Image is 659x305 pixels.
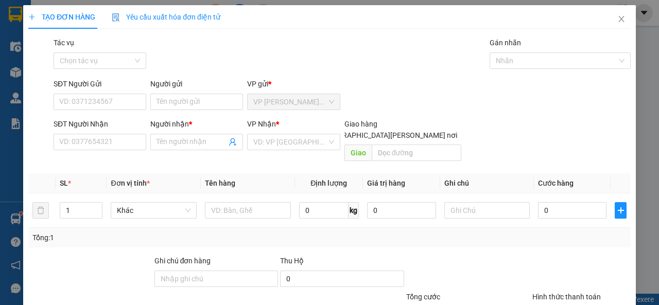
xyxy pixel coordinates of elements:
input: Dọc đường [371,145,461,161]
button: delete [32,202,49,219]
p: GỬI: [4,20,150,40]
span: Giá trị hàng [367,179,405,187]
span: Tổng cước [406,293,440,301]
span: Giao hàng [344,120,377,128]
input: 0 [367,202,436,219]
input: VD: Bàn, Ghế [205,202,291,219]
strong: BIÊN NHẬN GỬI HÀNG [34,6,119,15]
span: Cước hàng [538,179,574,187]
label: Ghi chú đơn hàng [154,257,211,265]
span: close [617,15,626,23]
span: plus [615,206,626,214]
span: Định lượng [310,179,347,187]
input: Ghi chú đơn hàng [154,271,278,287]
div: Người nhận [150,118,243,130]
span: SL [60,179,68,187]
span: 0984968927 - [4,56,106,65]
span: Đơn vị tính [111,179,149,187]
img: icon [112,13,120,22]
span: [GEOGRAPHIC_DATA][PERSON_NAME] nơi [317,130,461,141]
span: Khác [117,203,190,218]
p: NHẬN: [4,44,150,54]
div: Tổng: 1 [32,232,255,243]
span: VP Trà Vinh (Hàng) [29,44,100,54]
span: Yêu cầu xuất hóa đơn điện tử [112,13,220,21]
div: VP gửi [247,78,340,89]
span: HỒNG THƠM [55,56,106,65]
th: Ghi chú [440,173,534,193]
label: Tác vụ [54,39,74,47]
div: SĐT Người Nhận [54,118,146,130]
span: TẠO ĐƠN HÀNG [28,13,95,21]
label: Gán nhãn [490,39,521,47]
span: VP Trần Phú (Hàng) [253,94,334,110]
span: plus [28,13,36,21]
button: Close [607,5,636,34]
span: NHẬN BXMT [27,67,74,77]
span: GIAO: [4,67,74,77]
span: Tên hàng [205,179,235,187]
span: Thu Hộ [280,257,304,265]
span: kg [349,202,359,219]
button: plus [615,202,627,219]
div: SĐT Người Gửi [54,78,146,89]
label: Hình thức thanh toán [532,293,600,301]
span: user-add [229,138,237,146]
span: VP [PERSON_NAME] ([GEOGRAPHIC_DATA]) - [4,20,96,40]
span: Giao [344,145,371,161]
div: Người gửi [150,78,243,89]
span: VP Nhận [247,120,276,128]
input: Ghi Chú [444,202,530,219]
